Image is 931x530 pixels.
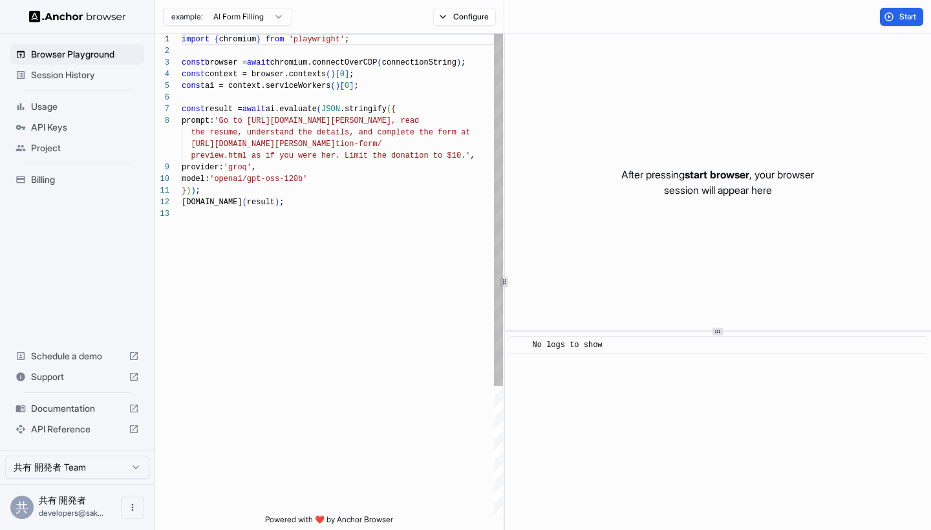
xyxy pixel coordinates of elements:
span: const [182,81,205,90]
span: 'groq' [224,163,251,172]
span: ai = context.serviceWorkers [205,81,330,90]
span: from [266,35,284,44]
span: 'openai/gpt-oss-120b' [209,175,307,184]
span: Browser Playground [31,48,139,61]
div: 10 [155,173,169,185]
span: No logs to show [533,341,603,350]
span: connectionString [382,58,456,67]
span: ( [317,105,321,114]
div: 3 [155,57,169,69]
div: 共 [10,496,34,519]
span: ; [279,198,284,207]
span: ] [349,81,354,90]
span: ai.evaluate [266,105,317,114]
div: 5 [155,80,169,92]
span: .stringify [340,105,387,114]
span: chromium [219,35,257,44]
span: the resume, understand the details, and complete t [191,128,423,137]
span: chromium.connectOverCDP [270,58,378,67]
span: await [242,105,266,114]
span: Schedule a demo [31,350,123,363]
span: } [182,186,186,195]
span: Start [899,12,917,22]
span: [DOMAIN_NAME] [182,198,242,207]
span: ) [336,81,340,90]
span: import [182,35,209,44]
span: ( [330,81,335,90]
div: Support [10,366,144,387]
span: ( [377,58,381,67]
span: Support [31,370,123,383]
span: ) [275,198,279,207]
span: [ [340,81,345,90]
span: preview.html as if you were her. Limit the donatio [191,151,423,160]
button: Start [880,8,923,26]
div: 7 [155,103,169,115]
div: Schedule a demo [10,346,144,366]
span: developers@sakurakids-sc.jp [39,508,103,518]
span: ; [345,35,349,44]
span: example: [171,12,203,22]
span: [ [336,70,340,79]
div: 8 [155,115,169,127]
span: ad [410,116,419,125]
span: 'playwright' [289,35,345,44]
span: result [247,198,275,207]
span: ) [330,70,335,79]
span: prompt: [182,116,214,125]
span: Billing [31,173,139,186]
span: model: [182,175,209,184]
div: API Reference [10,419,144,440]
span: result = [205,105,242,114]
span: } [256,35,261,44]
p: After pressing , your browser session will appear here [621,167,814,198]
span: ] [345,70,349,79]
img: Anchor Logo [29,10,126,23]
span: , [470,151,475,160]
div: Browser Playground [10,44,144,65]
div: Documentation [10,398,144,419]
div: 13 [155,208,169,220]
div: 11 [155,185,169,196]
span: ( [387,105,391,114]
span: API Keys [31,121,139,134]
div: 4 [155,69,169,80]
span: ; [461,58,465,67]
span: ; [349,70,354,79]
span: 共有 開発者 [39,494,86,505]
span: ; [354,81,358,90]
span: ) [456,58,461,67]
div: 2 [155,45,169,57]
span: ( [242,198,247,207]
div: 1 [155,34,169,45]
span: Powered with ❤️ by Anchor Browser [265,514,393,530]
div: Project [10,138,144,158]
span: API Reference [31,423,123,436]
span: , [251,163,256,172]
span: tion-form/ [336,140,382,149]
span: ) [191,186,195,195]
span: ) [186,186,191,195]
span: 0 [340,70,345,79]
span: he form at [423,128,470,137]
span: Usage [31,100,139,113]
span: { [214,35,219,44]
button: Configure [433,8,496,26]
span: start browser [685,168,749,181]
span: 'Go to [URL][DOMAIN_NAME][PERSON_NAME], re [214,116,409,125]
div: 6 [155,92,169,103]
span: const [182,105,205,114]
span: const [182,58,205,67]
span: ​ [517,339,523,352]
div: API Keys [10,117,144,138]
span: context = browser.contexts [205,70,326,79]
span: Session History [31,69,139,81]
span: Project [31,142,139,154]
span: browser = [205,58,247,67]
span: provider: [182,163,224,172]
div: Usage [10,96,144,117]
span: JSON [321,105,340,114]
div: Billing [10,169,144,190]
div: Session History [10,65,144,85]
span: ( [326,70,330,79]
